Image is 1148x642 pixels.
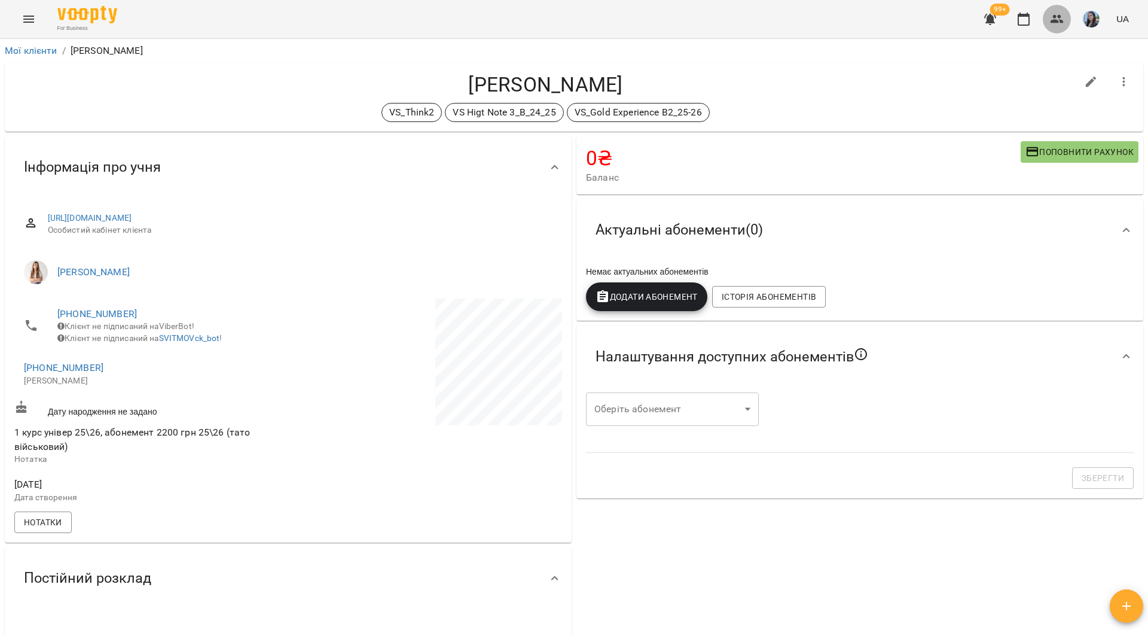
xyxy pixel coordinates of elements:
[24,260,48,284] img: Михно Віта Олександрівна
[712,286,826,308] button: Історія абонементів
[722,290,816,304] span: Історія абонементів
[57,6,117,23] img: Voopty Logo
[48,213,132,223] a: [URL][DOMAIN_NAME]
[14,477,286,492] span: [DATE]
[1112,8,1134,30] button: UA
[576,325,1143,388] div: Налаштування доступних абонементів
[24,515,62,530] span: Нотатки
[14,5,43,34] button: Menu
[453,105,555,120] p: VS Higt Note 3_B_24_25
[71,44,143,58] p: [PERSON_NAME]
[14,427,251,452] span: 1 курс універ 25\26, абонемент 2200 грн 25\26 (тато військовий)
[57,25,117,32] span: For Business
[14,454,286,465] p: Нотатка
[62,44,66,58] li: /
[576,199,1143,261] div: Актуальні абонементи(0)
[24,569,151,588] span: Постійний розклад
[57,321,194,331] span: Клієнт не підписаний на ViberBot!
[48,224,552,236] span: Особистий кабінет клієнта
[159,333,220,343] a: SVITMOVck_bot
[1025,145,1134,159] span: Поповнити рахунок
[381,103,442,122] div: VS_Think2
[5,45,57,56] a: Мої клієнти
[596,290,698,304] span: Додати Абонемент
[24,362,103,373] a: [PHONE_NUMBER]
[5,136,572,198] div: Інформація про учня
[57,266,130,278] a: [PERSON_NAME]
[5,44,1143,58] nav: breadcrumb
[990,4,1010,16] span: 99+
[24,158,161,177] span: Інформація про учня
[575,105,702,120] p: VS_Gold Experience B2_25-26
[596,221,763,239] span: Актуальні абонементи ( 0 )
[57,333,222,343] span: Клієнт не підписаний на !
[14,492,286,504] p: Дата створення
[586,392,759,426] div: ​
[596,347,868,366] span: Налаштування доступних абонементів
[445,103,563,122] div: VS Higt Note 3_B_24_25
[586,282,707,311] button: Додати Абонемент
[1116,13,1129,25] span: UA
[584,263,1136,280] div: Немає актуальних абонементів
[1083,11,1100,28] img: b6e1badff8a581c3b3d1def27785cccf.jpg
[567,103,710,122] div: VS_Gold Experience B2_25-26
[389,105,434,120] p: VS_Think2
[12,398,288,420] div: Дату народження не задано
[24,375,276,387] p: [PERSON_NAME]
[854,347,868,361] svg: Якщо не обрано жодного, клієнт зможе побачити всі публічні абонементи
[14,72,1077,97] h4: [PERSON_NAME]
[14,512,72,533] button: Нотатки
[1021,141,1138,163] button: Поповнити рахунок
[586,146,1021,171] h4: 0 ₴
[5,547,572,609] div: Постійний розклад
[57,308,137,320] a: [PHONE_NUMBER]
[586,171,1021,185] span: Баланс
